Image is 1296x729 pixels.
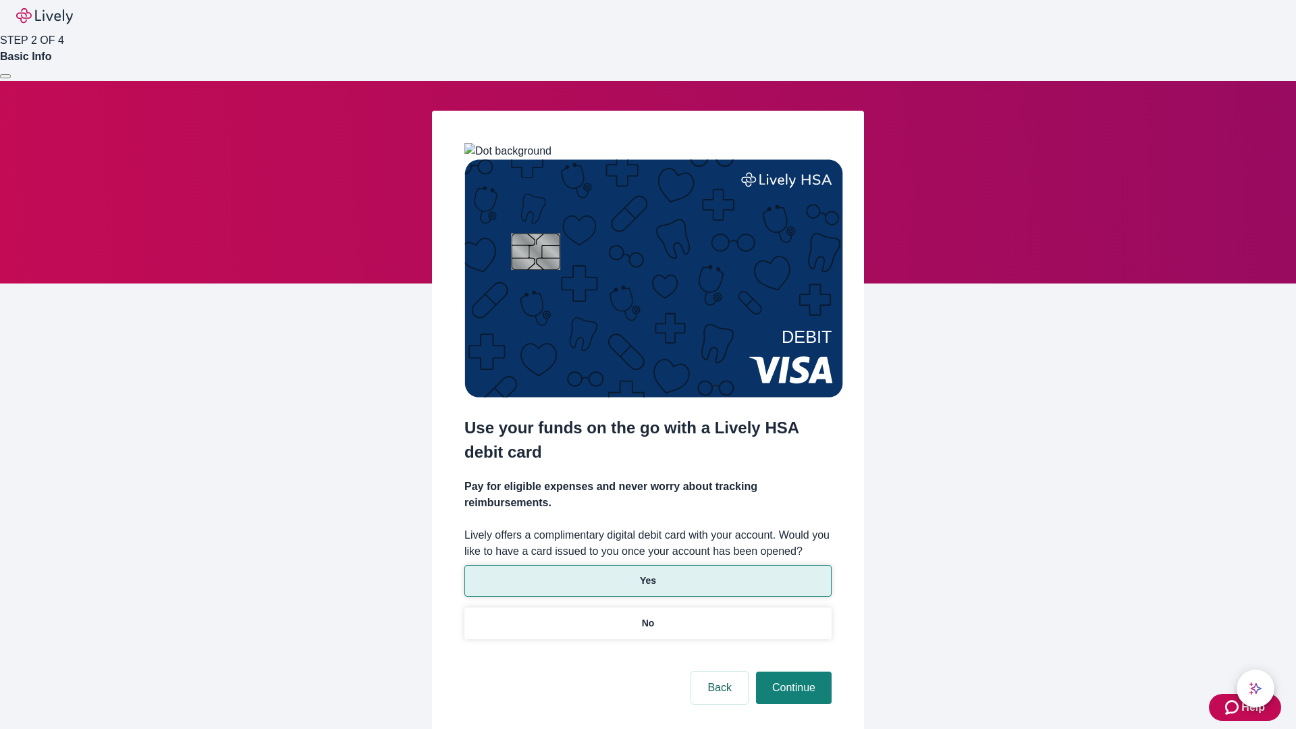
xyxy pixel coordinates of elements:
[1209,694,1281,721] button: Zendesk support iconHelp
[642,616,655,630] p: No
[464,416,832,464] h2: Use your funds on the go with a Lively HSA debit card
[464,159,843,398] img: Debit card
[640,574,656,588] p: Yes
[464,143,551,159] img: Dot background
[1237,670,1274,707] button: chat
[464,607,832,639] button: No
[16,8,73,24] img: Lively
[1249,682,1262,695] svg: Lively AI Assistant
[1241,699,1265,715] span: Help
[464,527,832,560] label: Lively offers a complimentary digital debit card with your account. Would you like to have a card...
[756,672,832,704] button: Continue
[691,672,748,704] button: Back
[464,565,832,597] button: Yes
[1225,699,1241,715] svg: Zendesk support icon
[464,479,832,511] h4: Pay for eligible expenses and never worry about tracking reimbursements.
